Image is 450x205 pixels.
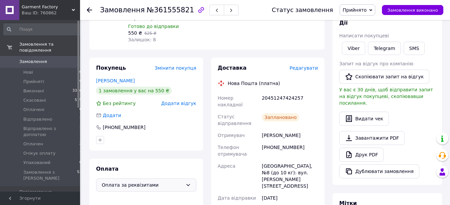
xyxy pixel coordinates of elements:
[19,41,80,53] span: Замовлення та повідомлення
[339,61,413,66] span: Запит на відгук про компанію
[339,20,348,26] span: Дії
[103,101,136,106] span: Без рейтингу
[261,92,319,111] div: 20451247424257
[79,107,82,113] span: 0
[387,8,438,13] span: Замовлення виконано
[23,69,33,75] span: Нові
[77,169,82,181] span: 53
[79,69,82,75] span: 0
[79,160,82,166] span: 0
[96,65,126,71] span: Покупець
[261,141,319,160] div: [PHONE_NUMBER]
[23,126,79,138] span: Відправлено з доплатою
[339,164,419,178] button: Дублювати замовлення
[339,131,405,145] a: Завантажити PDF
[79,79,82,85] span: 9
[79,150,82,156] span: 1
[161,101,196,106] span: Додати відгук
[23,116,52,122] span: Відправлено
[155,65,196,71] span: Змінити покупця
[19,59,47,65] span: Замовлення
[100,6,145,14] span: Замовлення
[226,80,282,87] div: Нова Пошта (платна)
[218,65,247,71] span: Доставка
[218,95,243,107] span: Номер накладної
[343,7,367,13] span: Прийнято
[128,24,179,29] span: Готово до відправки
[368,42,401,55] a: Telegram
[218,195,256,201] span: Дата відправки
[272,7,333,13] div: Статус замовлення
[96,78,135,83] a: [PERSON_NAME]
[22,10,80,16] div: Ваш ID: 760862
[339,70,429,84] button: Скопіювати запит на відгук
[382,5,443,15] button: Замовлення виконано
[79,116,82,122] span: 7
[79,126,82,138] span: 1
[128,30,142,36] span: 550 ₴
[19,189,52,195] span: Повідомлення
[3,23,82,35] input: Пошук
[261,192,319,204] div: [DATE]
[342,42,365,55] a: Viber
[96,87,172,95] div: 1 замовлення у вас на 550 ₴
[23,88,44,94] span: Виконані
[102,181,183,189] span: Оплата за реквізитами
[87,7,92,13] div: Повернутися назад
[144,31,156,36] span: 625 ₴
[261,129,319,141] div: [PERSON_NAME]
[339,87,433,106] span: У вас є 30 днів, щоб відправити запит на відгук покупцеві, скопіювавши посилання.
[103,113,121,118] span: Додати
[262,113,300,121] div: Заплановано
[218,133,245,138] span: Отримувач
[23,169,77,181] span: Замовлення з [PERSON_NAME]
[339,33,389,38] span: Написати покупцеві
[23,160,50,166] span: Упакований
[147,6,194,14] span: №361555821
[339,112,389,126] button: Видати чек
[22,4,72,10] span: Garment Factory
[23,79,44,85] span: Прийняті
[102,124,146,131] div: [PHONE_NUMBER]
[79,141,82,147] span: 2
[72,88,82,94] span: 3380
[75,97,82,103] span: 579
[23,97,46,103] span: Скасовані
[218,145,247,157] span: Телефон отримувача
[404,42,425,55] button: SMS
[23,107,44,113] span: Оплачені
[218,114,252,126] span: Статус відправлення
[128,37,156,42] span: Залишок: 8
[23,150,55,156] span: Очікує оплату
[261,160,319,192] div: [GEOGRAPHIC_DATA], №8 (до 10 кг): вул. [PERSON_NAME][STREET_ADDRESS]
[96,166,118,172] span: Оплата
[23,141,43,147] span: Оплачен
[339,148,384,162] a: Друк PDF
[290,65,318,71] span: Редагувати
[218,163,236,169] span: Адреса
